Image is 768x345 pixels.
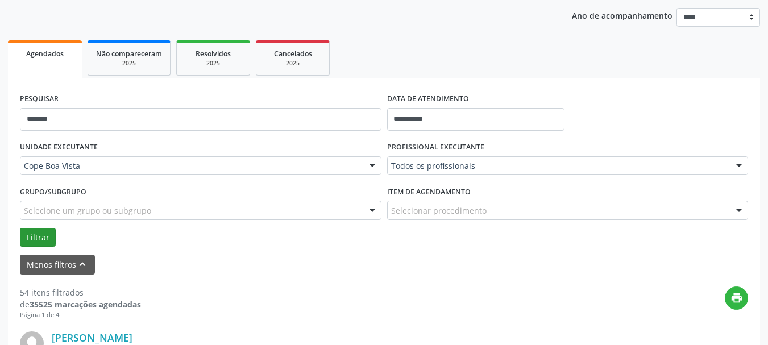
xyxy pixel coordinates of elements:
div: de [20,298,141,310]
label: Item de agendamento [387,183,471,201]
label: Grupo/Subgrupo [20,183,86,201]
button: print [725,286,748,310]
p: Ano de acompanhamento [572,8,672,22]
span: Selecionar procedimento [391,205,487,217]
span: Agendados [26,49,64,59]
label: UNIDADE EXECUTANTE [20,139,98,156]
div: 2025 [185,59,242,68]
label: PESQUISAR [20,90,59,108]
span: Cancelados [274,49,312,59]
span: Cope Boa Vista [24,160,358,172]
button: Menos filtroskeyboard_arrow_up [20,255,95,275]
i: keyboard_arrow_up [76,258,89,271]
label: PROFISSIONAL EXECUTANTE [387,139,484,156]
span: Todos os profissionais [391,160,725,172]
strong: 35525 marcações agendadas [30,299,141,310]
label: DATA DE ATENDIMENTO [387,90,469,108]
button: Filtrar [20,228,56,247]
span: Selecione um grupo ou subgrupo [24,205,151,217]
div: Página 1 de 4 [20,310,141,320]
div: 2025 [96,59,162,68]
div: 2025 [264,59,321,68]
div: 54 itens filtrados [20,286,141,298]
span: Resolvidos [196,49,231,59]
span: Não compareceram [96,49,162,59]
i: print [730,292,743,304]
a: [PERSON_NAME] [52,331,132,344]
